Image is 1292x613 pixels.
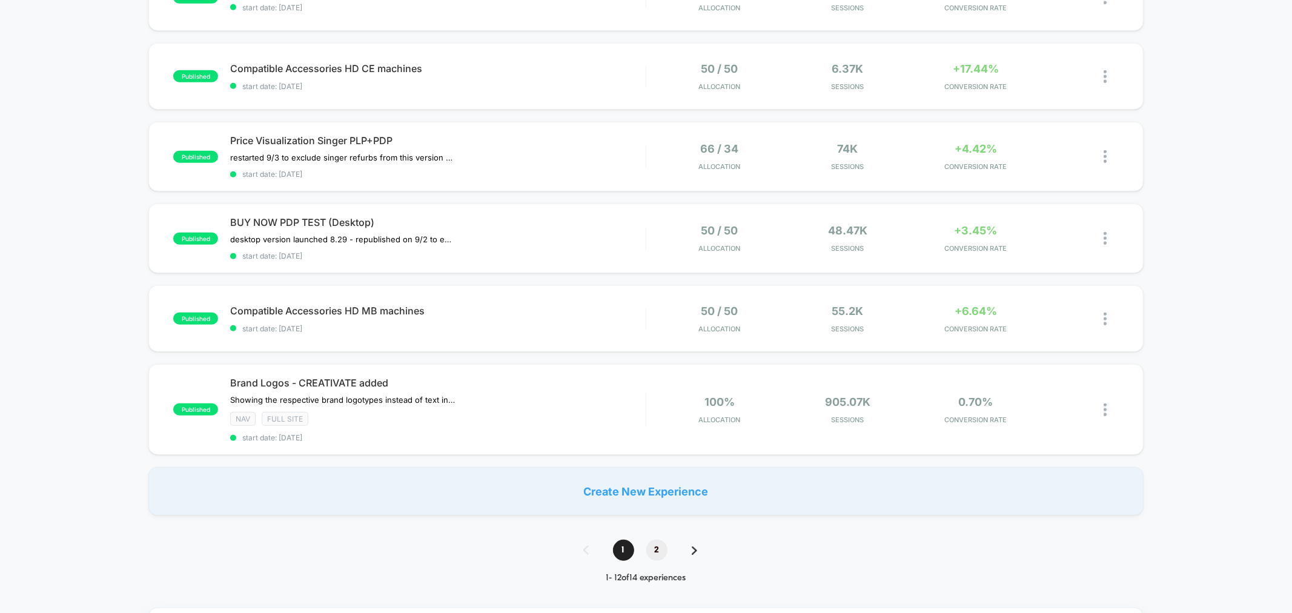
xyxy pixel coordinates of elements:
[230,234,455,244] span: desktop version launched 8.29﻿ - republished on 9/2 to ensure OOS products dont show the buy now ...
[838,142,858,155] span: 74k
[915,325,1037,333] span: CONVERSION RATE
[915,244,1037,253] span: CONVERSION RATE
[230,134,645,147] span: Price Visualization Singer PLP+PDP
[230,377,645,389] span: Brand Logos - CREATIVATE added
[701,224,738,237] span: 50 / 50
[230,305,645,317] span: Compatible Accessories HD MB machines
[787,416,909,424] span: Sessions
[701,142,739,155] span: 66 / 34
[230,82,645,91] span: start date: [DATE]
[230,395,455,405] span: Showing the respective brand logotypes instead of text in tabs
[699,244,741,253] span: Allocation
[230,216,645,228] span: BUY NOW PDP TEST (Desktop)
[955,305,997,317] span: +6.64%
[230,412,256,426] span: NAV
[699,162,741,171] span: Allocation
[692,546,697,555] img: pagination forward
[704,396,735,408] span: 100%
[832,62,864,75] span: 6.37k
[173,313,218,325] span: published
[230,3,645,12] span: start date: [DATE]
[230,251,645,260] span: start date: [DATE]
[148,467,1143,515] div: Create New Experience
[955,224,998,237] span: +3.45%
[953,62,999,75] span: +17.44%
[828,224,867,237] span: 48.47k
[1104,150,1107,163] img: close
[915,416,1037,424] span: CONVERSION RATE
[1104,232,1107,245] img: close
[787,244,909,253] span: Sessions
[646,540,668,561] span: 2
[613,540,634,561] span: 1
[230,170,645,179] span: start date: [DATE]
[787,325,909,333] span: Sessions
[1104,403,1107,416] img: close
[959,396,993,408] span: 0.70%
[699,325,741,333] span: Allocation
[825,396,870,408] span: 905.07k
[1104,313,1107,325] img: close
[915,82,1037,91] span: CONVERSION RATE
[230,324,645,333] span: start date: [DATE]
[262,412,308,426] span: Full site
[571,573,721,583] div: 1 - 12 of 14 experiences
[787,82,909,91] span: Sessions
[699,82,741,91] span: Allocation
[787,162,909,171] span: Sessions
[832,305,864,317] span: 55.2k
[955,142,997,155] span: +4.42%
[701,62,738,75] span: 50 / 50
[699,416,741,424] span: Allocation
[173,151,218,163] span: published
[173,233,218,245] span: published
[915,4,1037,12] span: CONVERSION RATE
[230,62,645,75] span: Compatible Accessories HD CE machines
[701,305,738,317] span: 50 / 50
[230,153,455,162] span: restarted 9/3 to exclude singer refurbs from this version of the test
[915,162,1037,171] span: CONVERSION RATE
[1104,70,1107,83] img: close
[230,433,645,442] span: start date: [DATE]
[173,70,218,82] span: published
[173,403,218,416] span: published
[699,4,741,12] span: Allocation
[787,4,909,12] span: Sessions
